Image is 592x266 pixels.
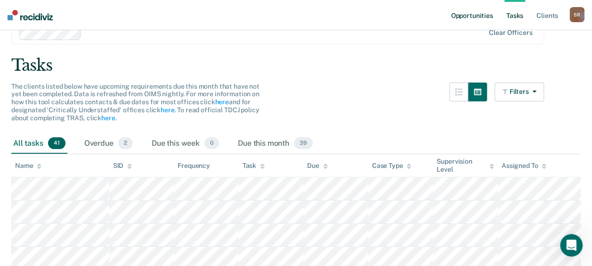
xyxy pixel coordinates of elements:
[113,162,132,170] div: SID
[215,98,228,106] a: here
[502,162,546,170] div: Assigned To
[48,137,65,150] span: 41
[11,83,260,122] span: The clients listed below have upcoming requirements due this month that have not yet been complet...
[178,162,210,170] div: Frequency
[204,137,219,150] span: 0
[569,7,584,22] div: S R
[560,234,583,257] iframe: Intercom live chat
[150,133,221,154] div: Due this week0
[372,162,412,170] div: Case Type
[11,56,581,75] div: Tasks
[8,10,53,20] img: Recidiviz
[11,133,67,154] div: All tasks41
[489,29,532,37] div: Clear officers
[243,162,265,170] div: Task
[569,7,584,22] button: SR
[161,106,174,114] a: here
[294,137,313,150] span: 39
[82,133,135,154] div: Overdue2
[15,162,41,170] div: Name
[437,158,494,174] div: Supervision Level
[495,83,544,101] button: Filters
[236,133,315,154] div: Due this month39
[307,162,328,170] div: Due
[118,137,133,150] span: 2
[101,114,115,122] a: here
